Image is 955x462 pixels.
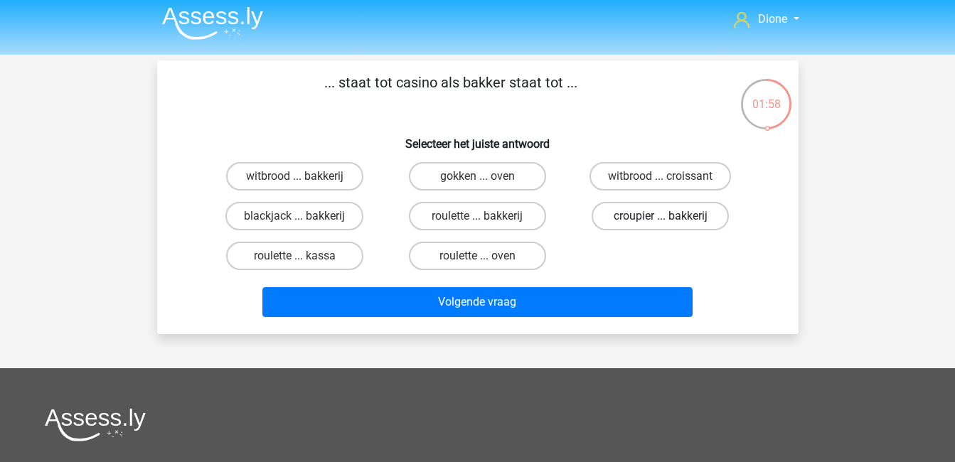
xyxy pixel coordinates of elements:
[226,242,363,270] label: roulette ... kassa
[180,126,776,151] h6: Selecteer het juiste antwoord
[226,162,363,190] label: witbrood ... bakkerij
[45,408,146,441] img: Assessly logo
[162,6,263,40] img: Assessly
[589,162,731,190] label: witbrood ... croissant
[225,202,363,230] label: blackjack ... bakkerij
[758,12,787,26] span: Dione
[409,202,546,230] label: roulette ... bakkerij
[409,162,546,190] label: gokken ... oven
[740,77,793,113] div: 01:58
[728,11,804,28] a: Dione
[180,72,722,114] p: ... staat tot casino als bakker staat tot ...
[592,202,729,230] label: croupier ... bakkerij
[409,242,546,270] label: roulette ... oven
[262,287,693,317] button: Volgende vraag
